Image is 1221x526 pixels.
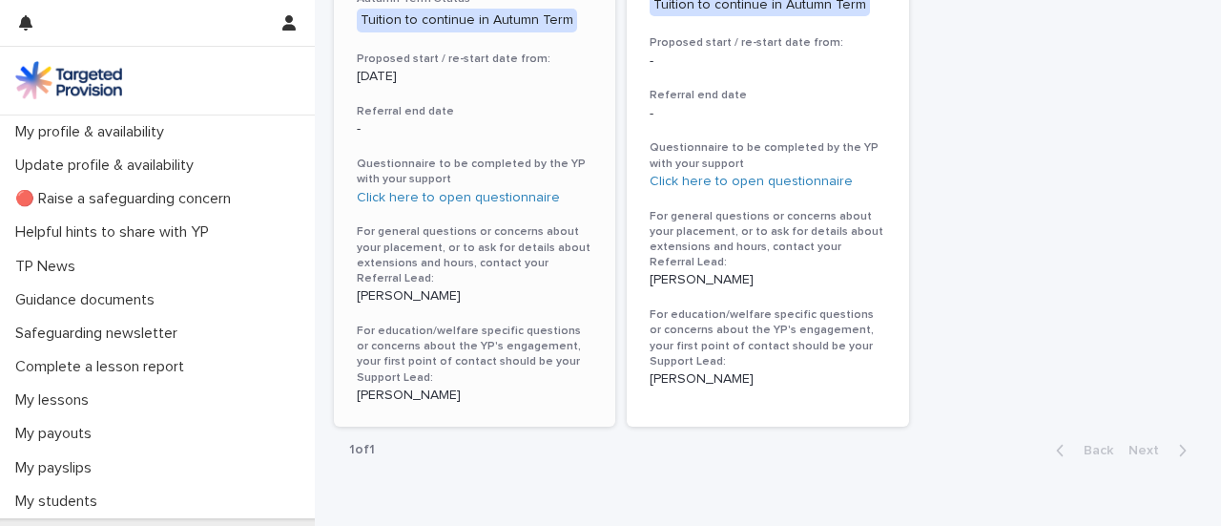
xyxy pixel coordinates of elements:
p: [DATE] [357,69,592,85]
p: 🔴 Raise a safeguarding concern [8,190,246,208]
h3: For education/welfare specific questions or concerns about the YP's engagement, your first point ... [650,307,885,369]
h3: Proposed start / re-start date from: [650,35,885,51]
p: TP News [8,258,91,276]
p: My students [8,493,113,511]
a: Click here to open questionnaire [650,175,853,188]
button: Next [1121,442,1202,459]
h3: For general questions or concerns about your placement, or to ask for details about extensions an... [650,209,885,271]
p: [PERSON_NAME] [650,272,885,288]
h3: Questionnaire to be completed by the YP with your support [357,157,592,187]
p: - [357,121,592,137]
button: Back [1041,442,1121,459]
p: - [650,106,885,122]
h3: Proposed start / re-start date from: [357,52,592,67]
p: [PERSON_NAME] [357,388,592,404]
p: My lessons [8,391,104,410]
span: Next [1128,444,1170,457]
p: Safeguarding newsletter [8,325,193,343]
p: 1 of 1 [334,427,390,473]
h3: Questionnaire to be completed by the YP with your support [650,140,885,171]
img: M5nRWzHhSzIhMunXDL62 [15,61,122,99]
p: My profile & availability [8,123,179,141]
p: Complete a lesson report [8,358,199,376]
p: My payouts [8,425,107,443]
p: - [650,53,885,70]
p: [PERSON_NAME] [357,288,592,305]
h3: Referral end date [650,88,885,103]
a: Click here to open questionnaire [357,191,560,204]
h3: Referral end date [357,104,592,119]
h3: For general questions or concerns about your placement, or to ask for details about extensions an... [357,224,592,286]
p: [PERSON_NAME] [650,371,885,388]
h3: For education/welfare specific questions or concerns about the YP's engagement, your first point ... [357,324,592,386]
span: Back [1072,444,1113,457]
div: Tuition to continue in Autumn Term [357,9,577,32]
p: Update profile & availability [8,157,209,175]
p: Guidance documents [8,291,170,309]
p: My payslips [8,459,107,477]
p: Helpful hints to share with YP [8,223,224,242]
